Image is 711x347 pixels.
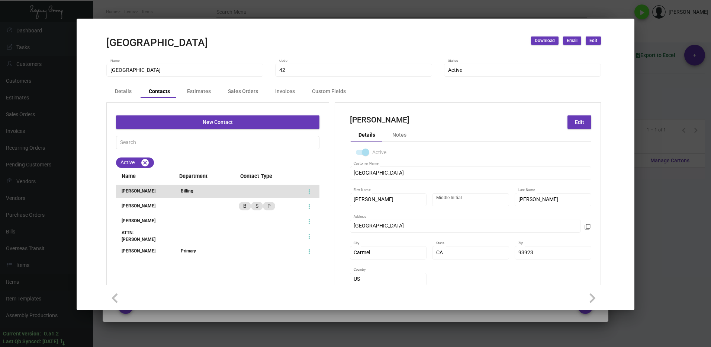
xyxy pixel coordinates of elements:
[263,202,275,210] mat-chip: P
[116,172,167,181] span: Name
[115,87,132,95] div: Details
[535,38,555,44] span: Download
[312,87,346,95] div: Custom Fields
[228,87,258,95] div: Sales Orders
[589,38,597,44] span: Edit
[116,248,167,254] div: [PERSON_NAME]
[181,188,193,194] div: Billing
[531,36,559,45] button: Download
[3,330,41,338] div: Current version:
[174,172,225,181] span: Department
[203,119,233,125] span: New Contact
[448,67,462,73] span: Active
[116,203,167,209] div: [PERSON_NAME]
[187,87,211,95] div: Estimates
[372,148,386,157] span: Active
[586,36,601,45] button: Edit
[567,38,578,44] span: Email
[149,87,170,95] div: Contacts
[116,229,167,243] div: ATTN: [PERSON_NAME]
[567,115,591,129] button: Edit
[239,202,251,210] mat-chip: B
[116,217,167,224] div: [PERSON_NAME]
[120,140,316,146] input: Search
[141,158,149,167] mat-icon: cancel
[181,248,196,254] div: Primary
[44,330,59,338] div: 0.51.2
[275,87,295,95] div: Invoices
[251,202,263,210] mat-chip: S
[106,36,208,49] h2: [GEOGRAPHIC_DATA]
[3,338,58,346] div: Last Qb Synced: [DATE]
[358,131,375,139] div: Details
[116,188,167,194] div: [PERSON_NAME]
[585,226,591,232] mat-icon: filter_none
[575,119,584,125] span: Edit
[116,115,319,129] button: New Contact
[235,172,319,181] span: Contact Type
[392,131,406,139] div: Notes
[563,36,581,45] button: Email
[350,115,409,126] h4: [PERSON_NAME]
[116,157,154,168] mat-chip: Active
